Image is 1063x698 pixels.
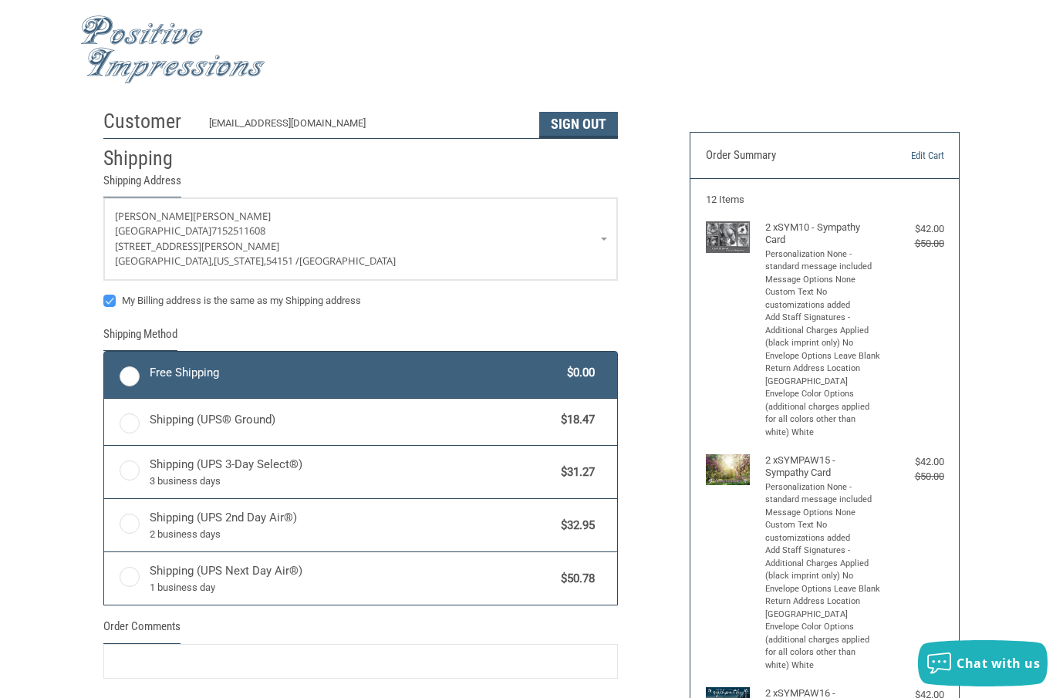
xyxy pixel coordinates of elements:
[150,411,554,429] span: Shipping (UPS® Ground)
[765,621,881,672] li: Envelope Color Options (additional charges applied for all colors other than white) White
[765,519,881,545] li: Custom Text No customizations added
[150,527,554,542] span: 2 business days
[553,570,595,588] span: $50.78
[706,194,944,206] h3: 12 Items
[211,224,265,238] span: 7152511608
[103,325,177,351] legend: Shipping Method
[115,209,193,223] span: [PERSON_NAME]
[765,507,881,520] li: Message Options None
[765,454,881,480] h4: 2 x SYMPAW15 - Sympathy Card
[193,209,271,223] span: [PERSON_NAME]
[103,295,618,307] label: My Billing address is the same as my Shipping address
[80,15,265,84] img: Positive Impressions
[266,254,299,268] span: 54151 /
[150,364,560,382] span: Free Shipping
[957,655,1040,672] span: Chat with us
[765,595,881,621] li: Return Address Location [GEOGRAPHIC_DATA]
[765,350,881,363] li: Envelope Options Leave Blank
[765,583,881,596] li: Envelope Options Leave Blank
[115,224,211,238] span: [GEOGRAPHIC_DATA]
[103,172,181,197] legend: Shipping Address
[539,112,618,138] button: Sign Out
[765,312,881,350] li: Add Staff Signatures - Additional Charges Applied (black imprint only) No
[214,254,266,268] span: [US_STATE],
[765,286,881,312] li: Custom Text No customizations added
[115,254,214,268] span: [GEOGRAPHIC_DATA],
[765,221,881,247] h4: 2 x SYM10 - Sympathy Card
[884,454,943,470] div: $42.00
[867,148,943,164] a: Edit Cart
[765,248,881,274] li: Personalization None - standard message included
[553,517,595,534] span: $32.95
[884,469,943,484] div: $50.00
[103,618,181,643] legend: Order Comments
[765,481,881,507] li: Personalization None - standard message included
[765,362,881,388] li: Return Address Location [GEOGRAPHIC_DATA]
[150,580,554,595] span: 1 business day
[884,236,943,251] div: $50.00
[150,509,554,541] span: Shipping (UPS 2nd Day Air®)
[209,116,525,138] div: [EMAIL_ADDRESS][DOMAIN_NAME]
[765,388,881,439] li: Envelope Color Options (additional charges applied for all colors other than white) White
[553,411,595,429] span: $18.47
[104,198,617,280] a: Enter or select a different address
[115,239,279,253] span: [STREET_ADDRESS][PERSON_NAME]
[150,474,554,489] span: 3 business days
[706,148,868,164] h3: Order Summary
[103,109,194,134] h2: Customer
[150,562,554,595] span: Shipping (UPS Next Day Air®)
[299,254,396,268] span: [GEOGRAPHIC_DATA]
[553,464,595,481] span: $31.27
[765,545,881,583] li: Add Staff Signatures - Additional Charges Applied (black imprint only) No
[918,640,1048,686] button: Chat with us
[103,146,194,171] h2: Shipping
[559,364,595,382] span: $0.00
[150,456,554,488] span: Shipping (UPS 3-Day Select®)
[884,221,943,237] div: $42.00
[765,274,881,287] li: Message Options None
